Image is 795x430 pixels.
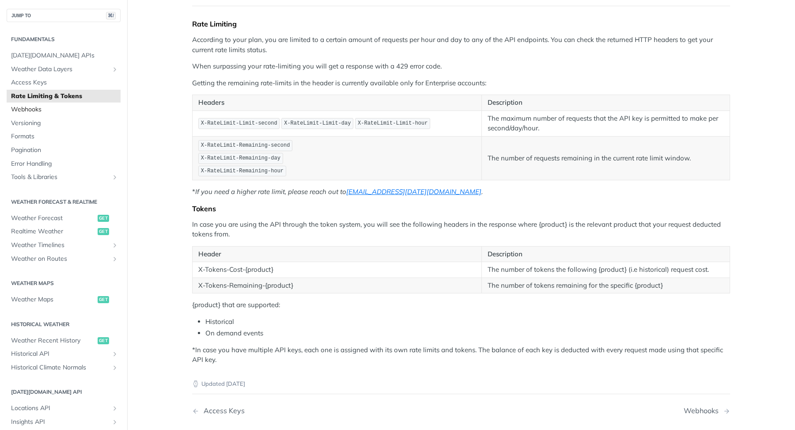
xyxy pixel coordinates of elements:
button: Show subpages for Historical Climate Normals [111,364,118,371]
a: Locations APIShow subpages for Locations API [7,402,121,415]
td: The number of tokens remaining for the specific {product} [482,278,730,293]
th: Header [193,246,482,262]
a: Versioning [7,117,121,130]
a: Weather on RoutesShow subpages for Weather on Routes [7,252,121,266]
p: The maximum number of requests that the API key is permitted to make per second/day/hour. [488,114,724,133]
div: Webhooks [684,407,723,415]
span: Webhooks [11,105,118,114]
a: Rate Limiting & Tokens [7,90,121,103]
span: Locations API [11,404,109,413]
span: X-RateLimit-Limit-second [201,120,277,126]
li: Historical [205,317,730,327]
span: Weather Recent History [11,336,95,345]
a: Weather Mapsget [7,293,121,306]
button: Show subpages for Tools & Libraries [111,174,118,181]
a: Weather Forecastget [7,212,121,225]
td: X-Tokens-Cost-{product} [193,262,482,278]
a: [DATE][DOMAIN_NAME] APIs [7,49,121,62]
a: Formats [7,130,121,143]
p: The number of requests remaining in the current rate limit window. [488,153,724,164]
span: get [98,296,109,303]
a: Tools & LibrariesShow subpages for Tools & Libraries [7,171,121,184]
a: Historical Climate NormalsShow subpages for Historical Climate Normals [7,361,121,374]
span: get [98,215,109,222]
span: Rate Limiting & Tokens [11,92,118,101]
h2: Fundamentals [7,35,121,43]
a: Access Keys [7,76,121,89]
button: Show subpages for Historical API [111,350,118,358]
p: According to your plan, you are limited to a certain amount of requests per hour and day to any o... [192,35,730,55]
a: Error Handling [7,157,121,171]
td: X-Tokens-Remaining-{product} [193,278,482,293]
span: Historical API [11,350,109,358]
span: Formats [11,132,118,141]
span: Weather Data Layers [11,65,109,74]
button: Show subpages for Weather Data Layers [111,66,118,73]
p: In case you are using the API through the token system, you will see the following headers in the... [192,220,730,240]
span: get [98,228,109,235]
span: Weather on Routes [11,255,109,263]
button: Show subpages for Weather on Routes [111,255,118,263]
span: get [98,337,109,344]
span: X-RateLimit-Limit-hour [358,120,428,126]
span: X-RateLimit-Remaining-hour [201,168,284,174]
h2: Weather Maps [7,279,121,287]
a: [EMAIL_ADDRESS][DATE][DOMAIN_NAME] [346,187,481,196]
span: Weather Forecast [11,214,95,223]
p: {product} that are supported: [192,300,730,310]
a: Previous Page: Access Keys [192,407,423,415]
em: If you need a higher rate limit, please reach out to . [195,187,483,196]
button: Show subpages for Insights API [111,419,118,426]
button: Show subpages for Weather Timelines [111,242,118,249]
td: The number of tokens the following {product} (i.e historical) request cost. [482,262,730,278]
span: Historical Climate Normals [11,363,109,372]
button: Show subpages for Locations API [111,405,118,412]
button: JUMP TO⌘/ [7,9,121,22]
span: Pagination [11,146,118,155]
p: Updated [DATE] [192,380,730,388]
span: Access Keys [11,78,118,87]
div: Rate Limiting [192,19,730,28]
nav: Pagination Controls [192,398,730,424]
span: Versioning [11,119,118,128]
span: [DATE][DOMAIN_NAME] APIs [11,51,118,60]
p: Description [488,98,724,108]
p: *In case you have multiple API keys, each one is assigned with its own rate limits and tokens. Th... [192,345,730,365]
span: ⌘/ [106,12,116,19]
span: Realtime Weather [11,227,95,236]
a: Webhooks [7,103,121,116]
a: Realtime Weatherget [7,225,121,238]
a: Weather Recent Historyget [7,334,121,347]
span: X-RateLimit-Remaining-second [201,142,290,148]
th: Description [482,246,730,262]
a: Next Page: Webhooks [684,407,730,415]
h2: [DATE][DOMAIN_NAME] API [7,388,121,396]
span: Error Handling [11,160,118,168]
p: Getting the remaining rate-limits in the header is currently available only for Enterprise accounts: [192,78,730,88]
div: Access Keys [199,407,245,415]
li: On demand events [205,328,730,339]
div: Tokens [192,204,730,213]
span: Weather Timelines [11,241,109,250]
a: Pagination [7,144,121,157]
a: Weather TimelinesShow subpages for Weather Timelines [7,239,121,252]
h2: Weather Forecast & realtime [7,198,121,206]
a: Historical APIShow subpages for Historical API [7,347,121,361]
p: When surpassing your rate-limiting you will get a response with a 429 error code. [192,61,730,72]
h2: Historical Weather [7,320,121,328]
span: X-RateLimit-Remaining-day [201,155,280,161]
span: Insights API [11,418,109,426]
span: X-RateLimit-Limit-day [284,120,351,126]
span: Weather Maps [11,295,95,304]
span: Tools & Libraries [11,173,109,182]
a: Weather Data LayersShow subpages for Weather Data Layers [7,63,121,76]
p: Headers [198,98,476,108]
a: Insights APIShow subpages for Insights API [7,415,121,429]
